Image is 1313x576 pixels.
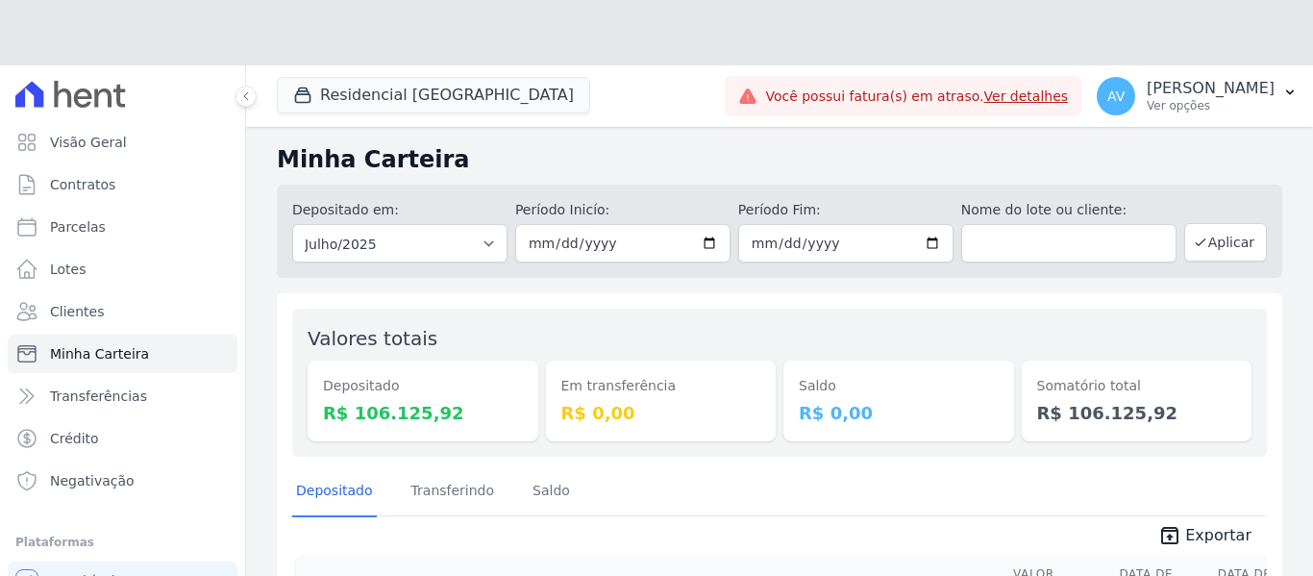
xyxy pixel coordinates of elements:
a: Crédito [8,419,237,458]
button: AV [PERSON_NAME] Ver opções [1081,69,1313,123]
p: [PERSON_NAME] [1147,79,1275,98]
dt: Somatório total [1037,376,1237,396]
a: Contratos [8,165,237,204]
span: Minha Carteira [50,344,149,363]
button: Aplicar [1184,223,1267,262]
span: Lotes [50,260,87,279]
span: Negativação [50,471,135,490]
label: Período Inicío: [515,200,731,220]
a: Saldo [529,467,574,517]
span: Exportar [1185,524,1251,547]
dd: R$ 106.125,92 [323,400,523,426]
span: AV [1107,89,1125,103]
span: Crédito [50,429,99,448]
dd: R$ 0,00 [799,400,999,426]
span: Parcelas [50,217,106,237]
label: Depositado em: [292,202,399,217]
label: Período Fim: [738,200,954,220]
a: Visão Geral [8,123,237,162]
a: Transferindo [408,467,499,517]
a: Negativação [8,462,237,500]
dd: R$ 0,00 [561,400,761,426]
label: Valores totais [308,327,437,350]
span: Contratos [50,175,115,194]
a: Parcelas [8,208,237,246]
a: Minha Carteira [8,335,237,373]
span: Clientes [50,302,104,321]
a: Lotes [8,250,237,288]
button: Residencial [GEOGRAPHIC_DATA] [277,77,590,113]
i: unarchive [1158,524,1181,547]
label: Nome do lote ou cliente: [961,200,1177,220]
iframe: Intercom live chat [19,511,65,557]
dt: Saldo [799,376,999,396]
a: Transferências [8,377,237,415]
dd: R$ 106.125,92 [1037,400,1237,426]
dt: Depositado [323,376,523,396]
p: Ver opções [1147,98,1275,113]
div: Plataformas [15,531,230,554]
a: Ver detalhes [984,88,1069,104]
span: Você possui fatura(s) em atraso. [765,87,1068,107]
h2: Minha Carteira [277,142,1282,177]
dt: Em transferência [561,376,761,396]
span: Transferências [50,387,147,406]
a: Clientes [8,292,237,331]
a: Depositado [292,467,377,517]
a: unarchive Exportar [1143,524,1267,551]
span: Visão Geral [50,133,127,152]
